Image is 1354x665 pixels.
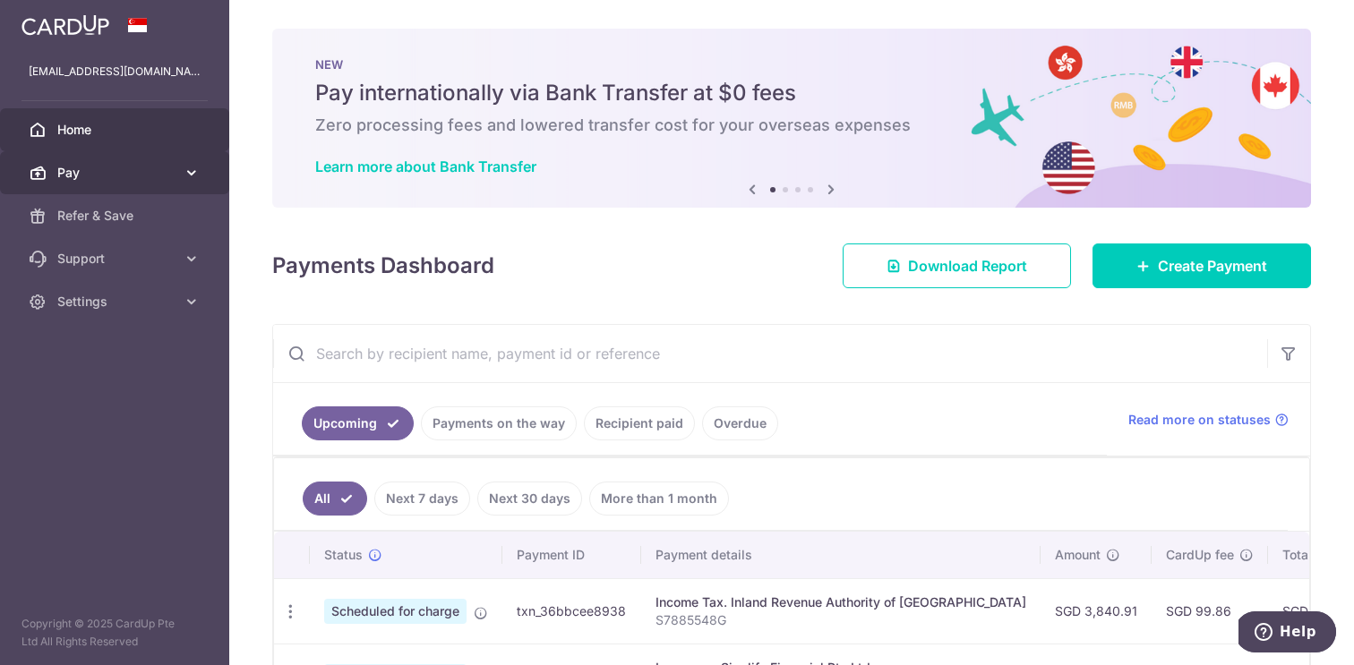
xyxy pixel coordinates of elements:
[843,243,1071,288] a: Download Report
[1158,255,1267,277] span: Create Payment
[315,115,1268,136] h6: Zero processing fees and lowered transfer cost for your overseas expenses
[1166,546,1234,564] span: CardUp fee
[315,79,1268,107] h5: Pay internationally via Bank Transfer at $0 fees
[57,207,176,225] span: Refer & Save
[41,13,78,29] span: Help
[57,293,176,311] span: Settings
[374,482,470,516] a: Next 7 days
[303,482,367,516] a: All
[315,158,536,175] a: Learn more about Bank Transfer
[273,325,1267,382] input: Search by recipient name, payment id or reference
[502,578,641,644] td: txn_36bbcee8938
[584,406,695,440] a: Recipient paid
[477,482,582,516] a: Next 30 days
[324,599,467,624] span: Scheduled for charge
[272,250,494,282] h4: Payments Dashboard
[702,406,778,440] a: Overdue
[1055,546,1101,564] span: Amount
[21,14,109,36] img: CardUp
[1093,243,1311,288] a: Create Payment
[57,250,176,268] span: Support
[324,546,363,564] span: Status
[1128,411,1271,429] span: Read more on statuses
[656,593,1026,611] div: Income Tax. Inland Revenue Authority of [GEOGRAPHIC_DATA]
[1152,578,1268,644] td: SGD 99.86
[641,532,1041,578] th: Payment details
[1282,546,1341,564] span: Total amt.
[1041,578,1152,644] td: SGD 3,840.91
[302,406,414,440] a: Upcoming
[908,255,1027,277] span: Download Report
[589,482,729,516] a: More than 1 month
[656,611,1026,629] p: S7885548G
[57,164,176,182] span: Pay
[1128,411,1289,429] a: Read more on statuses
[315,57,1268,72] p: NEW
[421,406,577,440] a: Payments on the way
[502,532,641,578] th: Payment ID
[1238,611,1336,656] iframe: Opens a widget where you can find more information
[272,29,1311,208] img: Bank transfer banner
[57,121,176,139] span: Home
[29,63,201,81] p: [EMAIL_ADDRESS][DOMAIN_NAME]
